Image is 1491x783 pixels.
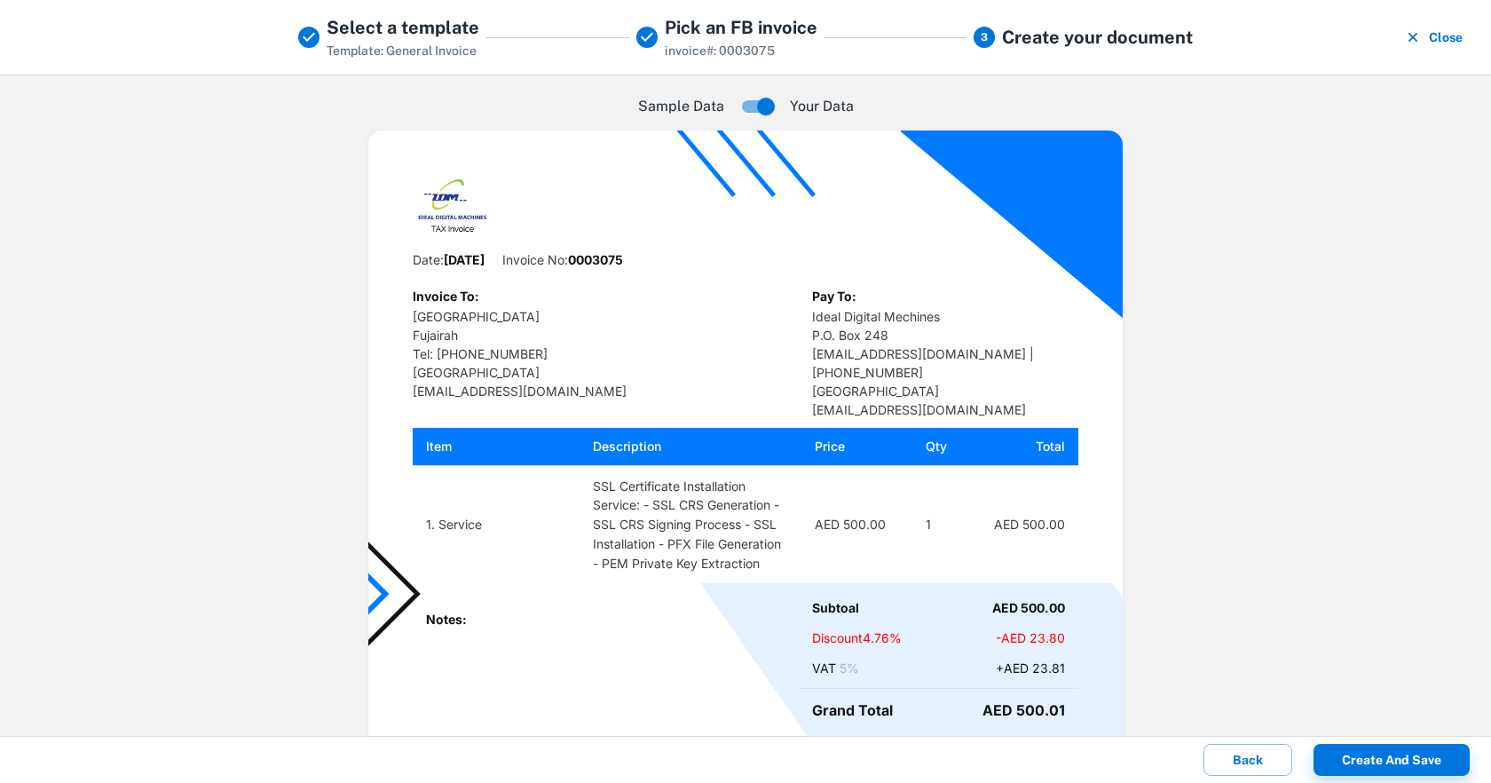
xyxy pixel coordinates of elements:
button: Close [1400,14,1470,60]
th: Item [413,428,580,465]
p: Sample Data [638,96,724,117]
span: Template: General Invoice [327,43,477,58]
h5: Pick an FB invoice [665,14,817,41]
td: Subtoal [799,588,943,629]
td: Grand Total [799,689,943,732]
td: Discount 4.76% [799,629,943,659]
b: Notes: [426,612,467,627]
td: - AED 23.80 [943,629,1079,659]
p: Date: [413,250,485,269]
button: Back [1203,744,1292,776]
b: 0003075 [568,252,623,267]
button: Create and save [1313,744,1470,776]
b: Invoice To: [413,289,479,304]
img: Logo [413,175,493,233]
span: 5% [840,660,859,676]
p: [GEOGRAPHIC_DATA] Fujairah Tel: [PHONE_NUMBER] [GEOGRAPHIC_DATA] [EMAIL_ADDRESS][DOMAIN_NAME] [413,307,627,400]
h5: Select a template [327,14,479,41]
td: AED 500.00 [801,465,912,583]
h5: Create your document [1002,24,1193,51]
th: Price [801,428,912,465]
td: SSL Certificate Installation Service: - SSL CRS Generation - SSL CRS Signing Process - SSL Instal... [580,465,801,583]
td: VAT [799,659,943,689]
p: Invoice No: [502,250,623,269]
p: Your Data [790,96,854,117]
td: AED 500.00 [967,465,1078,583]
th: Total [967,428,1078,465]
td: AED 500.01 [943,689,1079,732]
td: 1 [912,465,968,583]
b: Pay To: [812,289,856,304]
td: 1. Service [413,465,580,583]
p: Ideal Digital Mechines P.O. Box 248 [EMAIL_ADDRESS][DOMAIN_NAME] | [PHONE_NUMBER] [GEOGRAPHIC_DAT... [812,307,1078,419]
b: [DATE] [444,252,485,267]
td: +AED 23.81 [943,659,1079,689]
td: AED 500.00 [943,588,1079,629]
text: 3 [981,31,988,43]
th: Qty [912,428,968,465]
span: invoice#: 0003075 [665,43,775,58]
th: Description [580,428,801,465]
